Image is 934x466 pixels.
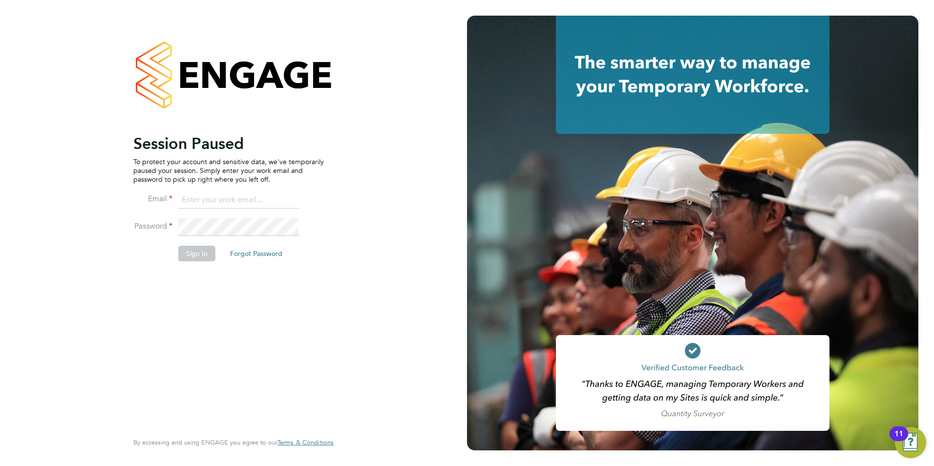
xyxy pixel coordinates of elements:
button: Open Resource Center, 11 new notifications [895,427,926,458]
label: Password [133,221,172,232]
button: Forgot Password [222,246,290,261]
button: Sign In [178,246,215,261]
span: By accessing and using ENGAGE you agree to our [133,438,334,446]
p: To protect your account and sensitive data, we've temporarily paused your session. Simply enter y... [133,157,324,184]
div: 11 [894,434,903,446]
label: Email [133,194,172,204]
h2: Session Paused [133,134,324,153]
span: Terms & Conditions [277,438,334,446]
input: Enter your work email... [178,191,299,209]
a: Terms & Conditions [277,439,334,446]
